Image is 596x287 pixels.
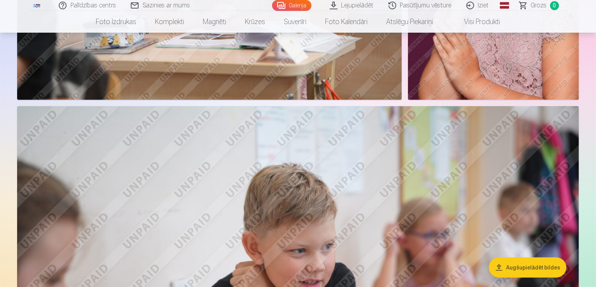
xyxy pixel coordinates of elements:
[443,11,510,33] a: Visi produkti
[316,11,377,33] a: Foto kalendāri
[550,1,559,10] span: 0
[33,3,41,8] img: /fa1
[489,257,566,278] button: Augšupielādēt bildes
[87,11,146,33] a: Foto izdrukas
[146,11,194,33] a: Komplekti
[194,11,236,33] a: Magnēti
[377,11,443,33] a: Atslēgu piekariņi
[275,11,316,33] a: Suvenīri
[531,1,547,10] span: Grozs
[236,11,275,33] a: Krūzes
